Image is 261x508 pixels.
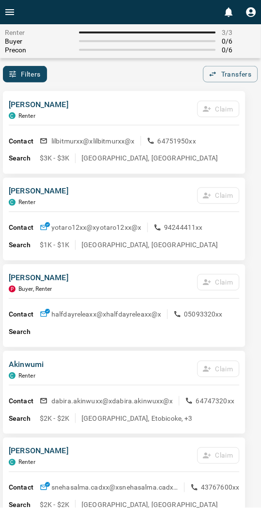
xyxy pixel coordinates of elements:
[18,373,35,380] p: Renter
[40,414,69,424] p: $2K - $2K
[18,286,52,293] p: Buyer, Renter
[9,199,16,206] div: condos.ca
[51,136,135,146] p: lilbitmurxx@x lilbitmurxx@x
[18,112,35,119] p: Renter
[9,327,40,337] p: Search
[40,154,69,163] p: $3K - $3K
[51,397,173,406] p: dabira.akinwuxx@x dabira.akinwuxx@x
[201,483,240,493] p: 43767600xx
[82,414,193,424] p: [GEOGRAPHIC_DATA], Etobicoke, +3
[5,29,73,36] span: Renter
[51,310,162,319] p: halfdayreleaxx@x halfdayreleaxx@x
[9,446,68,458] p: [PERSON_NAME]
[9,373,16,380] div: condos.ca
[9,310,40,320] p: Contact
[18,199,35,206] p: Renter
[5,37,73,45] span: Buyer
[222,29,256,36] span: 3 / 3
[9,136,40,146] p: Contact
[18,460,35,466] p: Renter
[9,414,40,424] p: Search
[82,154,218,163] p: [GEOGRAPHIC_DATA], [GEOGRAPHIC_DATA]
[184,310,223,319] p: 05093320xx
[3,66,47,82] button: Filters
[40,240,69,250] p: $1K - $1K
[203,66,258,82] button: Transfers
[51,223,142,233] p: yotaro12xx@x yotaro12xx@x
[9,186,68,197] p: [PERSON_NAME]
[51,483,179,493] p: snehasalma.cadxx@x snehasalma.cadxx@x
[9,286,16,293] div: property.ca
[158,136,196,146] p: 64751950xx
[9,154,40,164] p: Search
[9,483,40,493] p: Contact
[9,112,16,119] div: condos.ca
[196,397,235,406] p: 64747320xx
[242,2,261,22] button: Profile
[222,37,256,45] span: 0 / 6
[82,240,218,250] p: [GEOGRAPHIC_DATA], [GEOGRAPHIC_DATA]
[164,223,203,233] p: 94244411xx
[9,99,68,111] p: [PERSON_NAME]
[222,46,256,54] span: 0 / 6
[9,397,40,407] p: Contact
[9,240,40,251] p: Search
[9,460,16,466] div: condos.ca
[9,223,40,233] p: Contact
[9,359,44,371] p: Akinwumi
[5,46,73,54] span: Precon
[9,272,68,284] p: [PERSON_NAME]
